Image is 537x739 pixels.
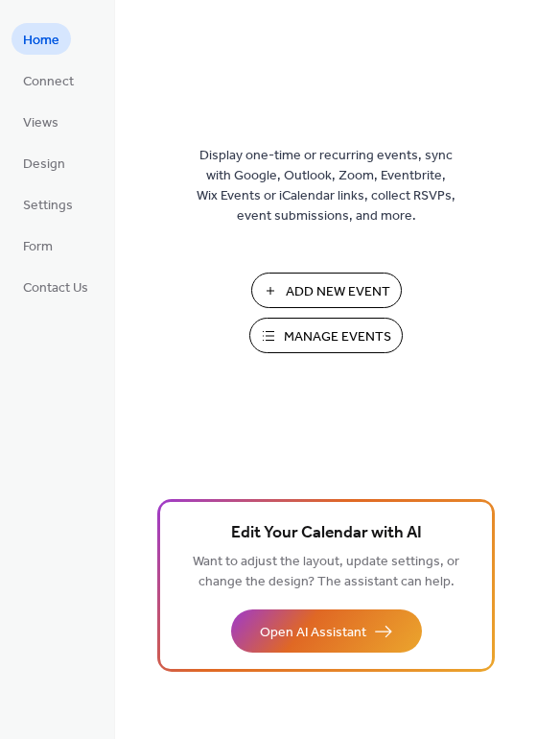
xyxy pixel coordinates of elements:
span: Home [23,31,59,51]
span: Open AI Assistant [260,623,366,643]
span: Manage Events [284,327,391,347]
span: Settings [23,196,73,216]
span: Want to adjust the layout, update settings, or change the design? The assistant can help. [193,549,459,595]
button: Manage Events [249,318,403,353]
span: Contact Us [23,278,88,298]
a: Home [12,23,71,55]
a: Views [12,106,70,137]
a: Settings [12,188,84,220]
span: Views [23,113,58,133]
span: Form [23,237,53,257]
a: Contact Us [12,271,100,302]
span: Edit Your Calendar with AI [231,520,422,547]
span: Design [23,155,65,175]
a: Form [12,229,64,261]
span: Add New Event [286,282,390,302]
a: Connect [12,64,85,96]
span: Display one-time or recurring events, sync with Google, Outlook, Zoom, Eventbrite, Wix Events or ... [197,146,455,226]
span: Connect [23,72,74,92]
a: Design [12,147,77,179]
button: Add New Event [251,273,402,308]
button: Open AI Assistant [231,609,422,653]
